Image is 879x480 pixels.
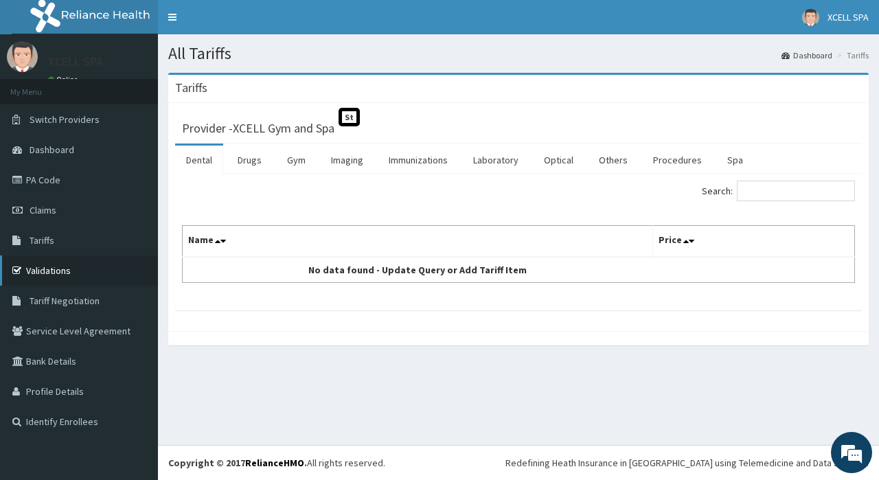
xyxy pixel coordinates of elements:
[462,146,529,174] a: Laboratory
[320,146,374,174] a: Imaging
[175,146,223,174] a: Dental
[182,122,334,135] h3: Provider - XCELL Gym and Spa
[30,295,100,307] span: Tariff Negotiation
[378,146,459,174] a: Immunizations
[30,234,54,247] span: Tariffs
[168,457,307,469] strong: Copyright © 2017 .
[642,146,713,174] a: Procedures
[30,113,100,126] span: Switch Providers
[227,146,273,174] a: Drugs
[781,49,832,61] a: Dashboard
[588,146,639,174] a: Others
[716,146,754,174] a: Spa
[339,108,360,126] span: St
[737,181,855,201] input: Search:
[702,181,855,201] label: Search:
[175,82,207,94] h3: Tariffs
[183,226,653,258] th: Name
[30,144,74,156] span: Dashboard
[48,56,103,68] p: XCELL SPA
[533,146,584,174] a: Optical
[827,11,869,23] span: XCELL SPA
[183,257,653,283] td: No data found - Update Query or Add Tariff Item
[168,45,869,62] h1: All Tariffs
[505,456,869,470] div: Redefining Heath Insurance in [GEOGRAPHIC_DATA] using Telemedicine and Data Science!
[802,9,819,26] img: User Image
[48,75,81,84] a: Online
[653,226,855,258] th: Price
[276,146,317,174] a: Gym
[834,49,869,61] li: Tariffs
[7,41,38,72] img: User Image
[158,445,879,480] footer: All rights reserved.
[245,457,304,469] a: RelianceHMO
[30,204,56,216] span: Claims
